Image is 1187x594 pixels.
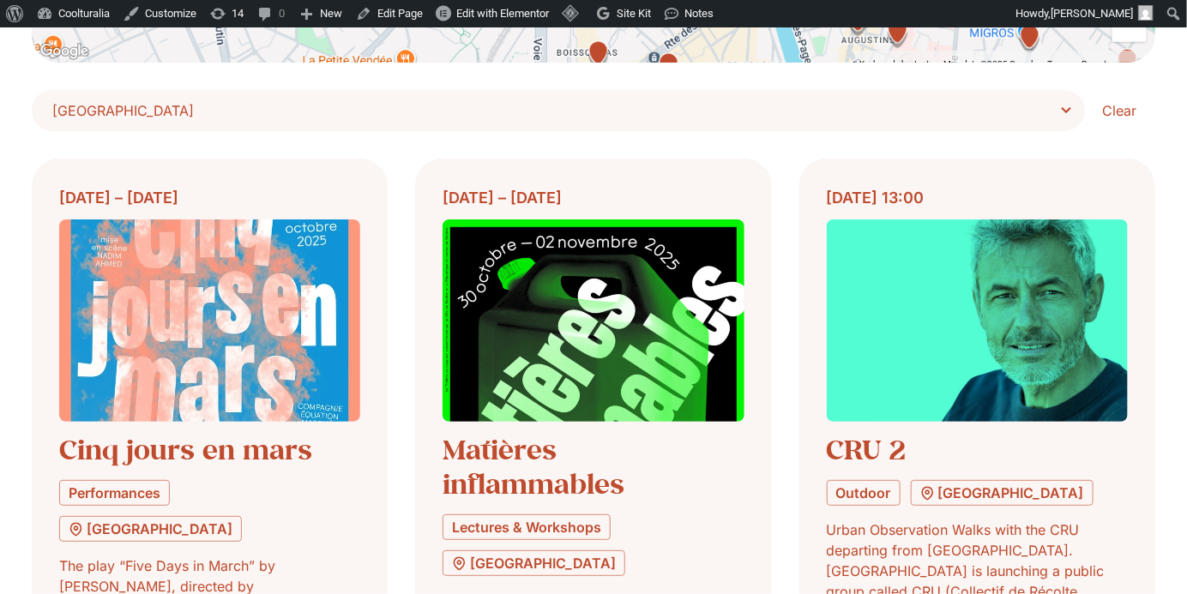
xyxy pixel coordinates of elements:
[1085,90,1155,131] a: Clear
[1082,59,1150,69] a: Report a map error
[52,99,194,123] span: Théâtre du Loup
[883,19,913,49] div: Maison de l'enfance et de l'adolescence (MEA)Boulevard de la Cluse 26, 1205 Geneva
[59,186,360,209] div: [DATE] – [DATE]
[1047,59,1071,69] a: Terms (opens in new tab)
[911,480,1094,506] a: [GEOGRAPHIC_DATA]
[52,99,1076,123] span: Théâtre du Loup
[654,52,684,82] div: Théâtre AlchimicAvenue Industrielle 10, 1227 Carouge
[827,480,901,506] a: Outdoor
[443,431,624,501] a: Matières inflammables
[456,7,549,20] span: Edit with Elementor
[943,59,1037,69] span: Map data ©2025 Google
[1112,48,1142,78] div: Pavillon ADCPlace Beatriz-Consuelo, 1206 Genève
[59,219,360,422] img: Coolturalia - Cinq jours en mars
[827,519,1128,561] p: Urban Observation Walks with the CRU departing from [GEOGRAPHIC_DATA].
[59,480,170,506] a: Performances
[843,7,873,37] div: Ifage - Fondation Pour La Formation Des AdultesPl. des Augustins 19, 1205 Genève
[443,514,611,540] a: Lectures & Workshops
[1015,24,1045,54] div: Centre médical universitaire - CMUAvenue de Champel 7, 1206 Genève
[59,431,312,467] a: Cinq jours en mars
[59,516,242,542] a: [GEOGRAPHIC_DATA]
[827,186,1128,209] div: [DATE] 13:00
[827,431,907,467] a: CRU 2
[1103,100,1137,121] span: Clear
[36,40,93,63] a: Open this area in Google Maps (opens a new window)
[443,550,625,576] a: [GEOGRAPHIC_DATA]
[1051,7,1133,20] span: [PERSON_NAME]
[443,186,744,209] div: [DATE] – [DATE]
[36,40,93,63] img: Google
[617,7,651,20] span: Site Kit
[859,51,933,78] button: Keyboard shortcuts
[583,40,613,70] div: École Crea GenèveRte des Acacias 43/Bâtiment 43L, 1227 Genève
